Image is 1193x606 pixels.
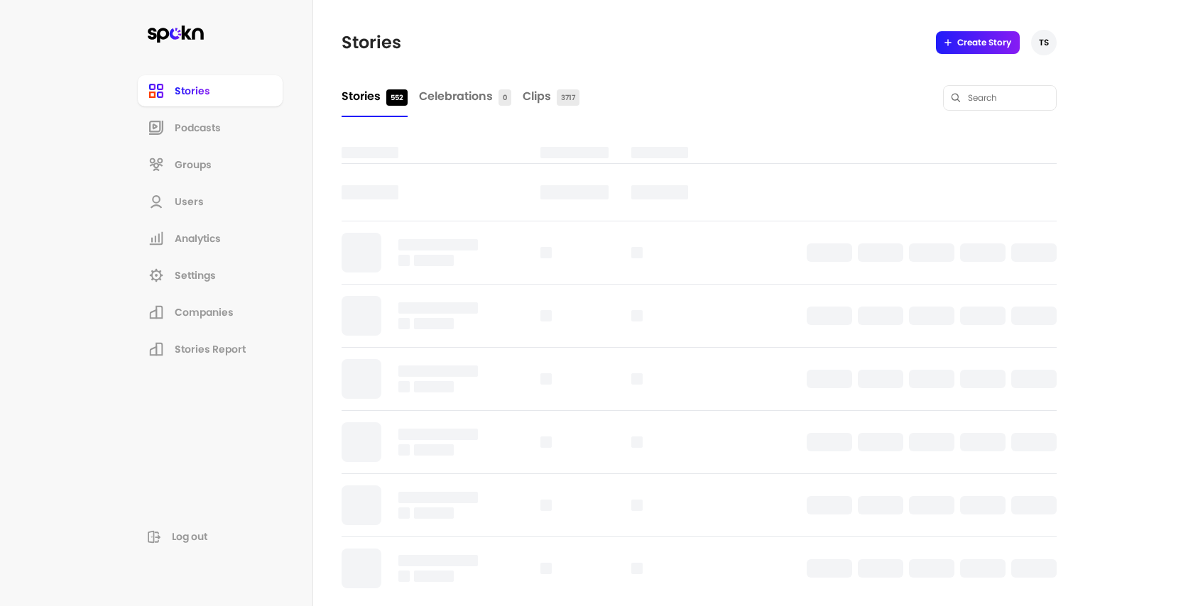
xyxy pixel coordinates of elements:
span: TS [1039,37,1049,48]
span: Clips [523,88,551,104]
a: Analytics [136,221,284,255]
span: Groups [175,158,212,172]
a: Podcasts [136,111,284,145]
a: Celebrations0 [419,77,511,117]
a: Users [136,184,284,219]
span: Stories [342,88,381,104]
button: Log out [136,524,284,549]
input: Search [968,92,1049,104]
span: 3717 [557,89,579,106]
span: Companies [175,305,234,319]
span: Stories [175,84,210,98]
h1: Stories [342,31,401,54]
a: Stories552 [342,77,408,117]
span: Create Story [957,37,1011,48]
span: Analytics [175,231,221,246]
button: TS [1031,30,1057,55]
a: Stories Report [136,332,284,366]
span: Log out [172,529,207,544]
span: Podcasts [175,121,221,135]
a: Companies [136,295,284,329]
span: 0 [499,89,511,106]
a: Stories [136,74,284,108]
a: Clips3717 [523,77,579,117]
span: Celebrations [419,88,493,104]
span: Settings [175,268,216,282]
a: Create Story [936,31,1020,54]
a: Settings [136,258,284,292]
a: Groups [136,148,284,182]
span: 552 [386,89,408,106]
span: Stories Report [175,342,246,356]
span: Users [175,194,204,209]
